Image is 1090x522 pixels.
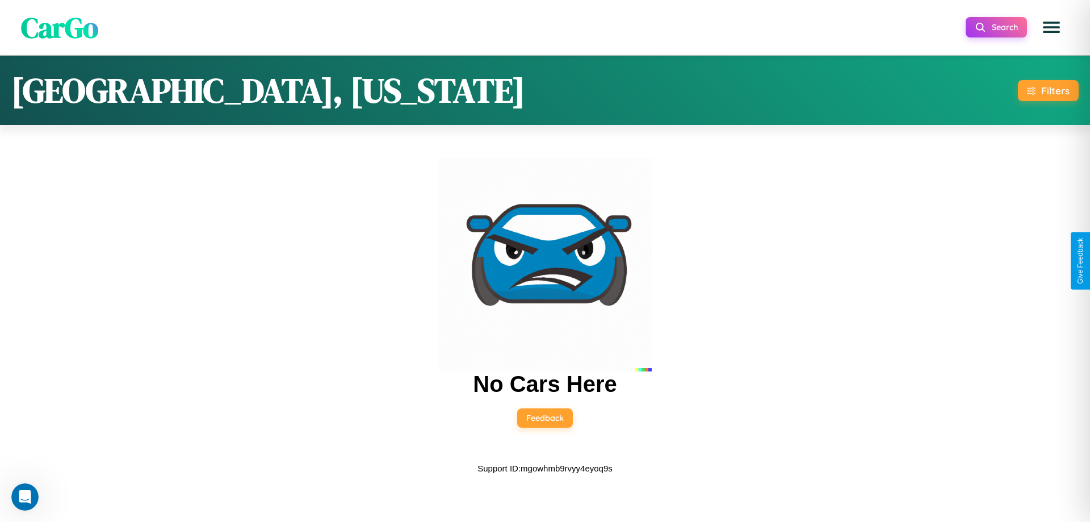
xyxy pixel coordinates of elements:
[992,22,1018,32] span: Search
[1041,85,1070,97] div: Filters
[11,67,525,114] h1: [GEOGRAPHIC_DATA], [US_STATE]
[1035,11,1067,43] button: Open menu
[438,158,652,371] img: car
[477,461,613,476] p: Support ID: mgowhmb9rvyy4eyoq9s
[11,483,39,511] iframe: Intercom live chat
[1076,238,1084,284] div: Give Feedback
[473,371,617,397] h2: No Cars Here
[517,408,573,428] button: Feedback
[966,17,1027,37] button: Search
[1018,80,1079,101] button: Filters
[21,7,98,47] span: CarGo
